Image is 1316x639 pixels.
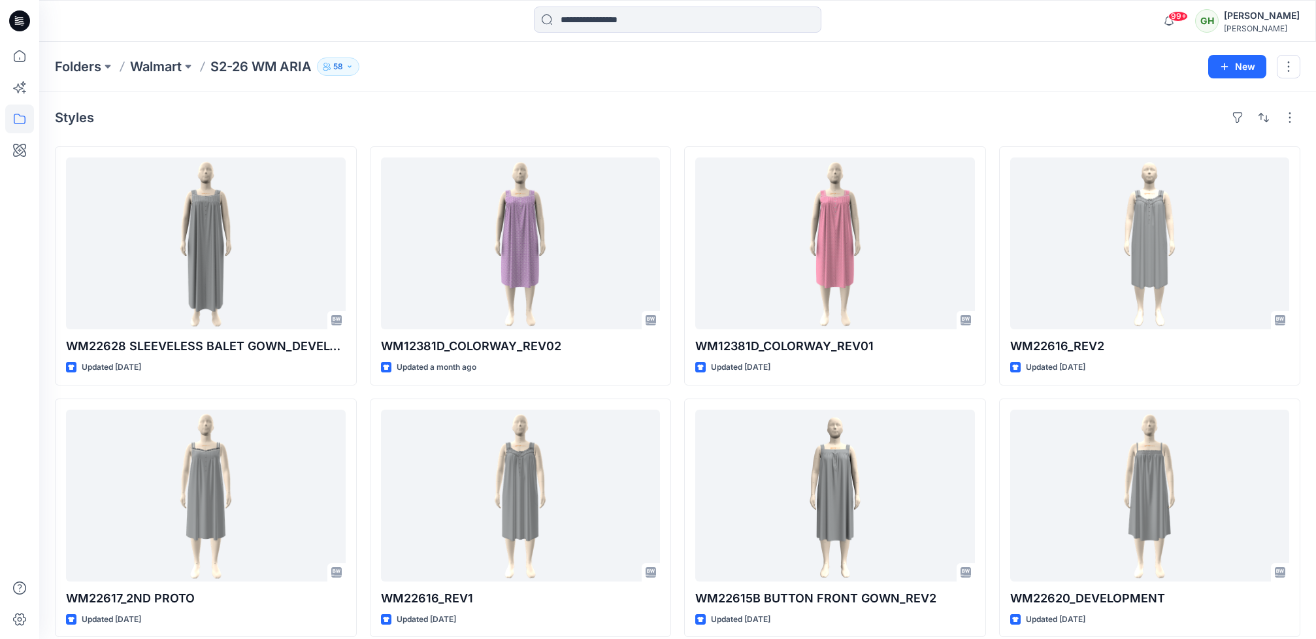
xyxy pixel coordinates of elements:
[82,361,141,374] p: Updated [DATE]
[711,361,770,374] p: Updated [DATE]
[82,613,141,627] p: Updated [DATE]
[317,57,359,76] button: 58
[381,410,661,582] a: WM22616_REV1
[1026,613,1085,627] p: Updated [DATE]
[381,589,661,608] p: WM22616_REV1
[1026,361,1085,374] p: Updated [DATE]
[1208,55,1266,78] button: New
[333,59,343,74] p: 58
[397,361,476,374] p: Updated a month ago
[66,589,346,608] p: WM22617_2ND PROTO
[66,337,346,355] p: WM22628 SLEEVELESS BALET GOWN_DEVELOPMENT
[1224,24,1300,33] div: [PERSON_NAME]
[66,410,346,582] a: WM22617_2ND PROTO
[695,337,975,355] p: WM12381D_COLORWAY_REV01
[130,57,182,76] a: Walmart
[1010,410,1290,582] a: WM22620_DEVELOPMENT
[695,589,975,608] p: WM22615B BUTTON FRONT GOWN_REV2
[1224,8,1300,24] div: [PERSON_NAME]
[1010,157,1290,329] a: WM22616_REV2
[1195,9,1219,33] div: GH
[1168,11,1188,22] span: 99+
[381,157,661,329] a: WM12381D_COLORWAY_REV02
[210,57,312,76] p: S2-26 WM ARIA
[381,337,661,355] p: WM12381D_COLORWAY_REV02
[55,110,94,125] h4: Styles
[711,613,770,627] p: Updated [DATE]
[695,157,975,329] a: WM12381D_COLORWAY_REV01
[1010,337,1290,355] p: WM22616_REV2
[55,57,101,76] a: Folders
[397,613,456,627] p: Updated [DATE]
[1010,589,1290,608] p: WM22620_DEVELOPMENT
[695,410,975,582] a: WM22615B BUTTON FRONT GOWN_REV2
[66,157,346,329] a: WM22628 SLEEVELESS BALET GOWN_DEVELOPMENT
